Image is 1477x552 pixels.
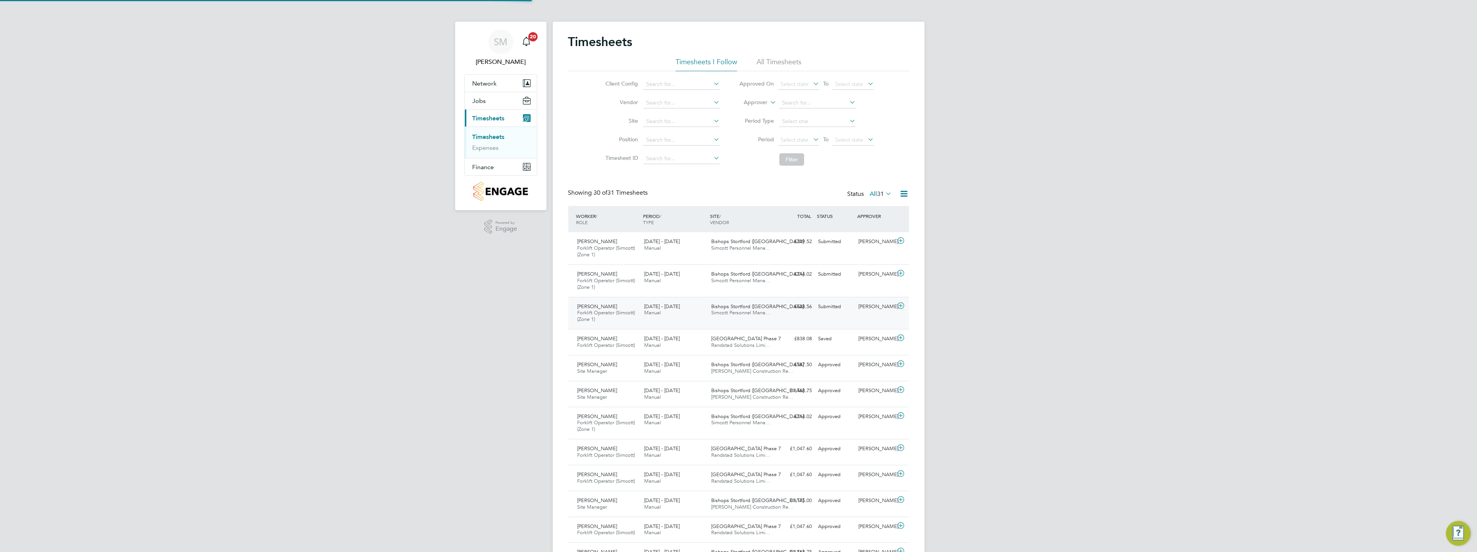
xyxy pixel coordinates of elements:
[465,75,537,92] button: Network
[815,209,856,223] div: STATUS
[711,523,781,530] span: [GEOGRAPHIC_DATA] Phase 7
[578,478,635,484] span: Forklift Operator (Simcott)
[815,410,856,423] div: Approved
[494,37,507,47] span: SM
[676,57,737,71] li: Timesheets I Follow
[815,384,856,397] div: Approved
[711,394,793,400] span: [PERSON_NAME] Construction Re…
[578,504,607,510] span: Site Manager
[711,245,770,251] span: Simcott Personnel Mana…
[473,144,499,151] a: Expenses
[711,419,770,426] span: Simcott Personnel Mana…
[464,57,537,67] span: Shaun McGrenra
[578,497,617,504] span: [PERSON_NAME]
[643,98,720,108] input: Search for...
[578,271,617,277] span: [PERSON_NAME]
[775,333,815,345] div: £838.08
[644,277,661,284] span: Manual
[739,80,774,87] label: Approved On
[643,153,720,164] input: Search for...
[711,238,809,245] span: Bishops Stortford ([GEOGRAPHIC_DATA]…
[711,413,809,420] span: Bishops Stortford ([GEOGRAPHIC_DATA]…
[775,268,815,281] div: £214.02
[711,478,770,484] span: Randstad Solutions Limi…
[855,300,896,313] div: [PERSON_NAME]
[711,271,809,277] span: Bishops Stortford ([GEOGRAPHIC_DATA]…
[711,309,770,316] span: Simcott Personnel Mana…
[835,136,863,143] span: Select date
[781,136,808,143] span: Select date
[644,335,680,342] span: [DATE] - [DATE]
[578,452,635,458] span: Forklift Operator (Simcott)
[711,471,781,478] span: [GEOGRAPHIC_DATA] Phase 7
[644,504,661,510] span: Manual
[711,303,809,310] span: Bishops Stortford ([GEOGRAPHIC_DATA]…
[877,190,884,198] span: 31
[779,116,856,127] input: Select one
[815,442,856,455] div: Approved
[465,158,537,175] button: Finance
[711,342,770,348] span: Randstad Solutions Limi…
[644,497,680,504] span: [DATE] - [DATE]
[711,504,793,510] span: [PERSON_NAME] Construction Re…
[578,309,635,322] span: Forklift Operator (Simcott) (Zone 1)
[855,468,896,481] div: [PERSON_NAME]
[578,277,635,290] span: Forklift Operator (Simcott) (Zone 1)
[855,520,896,533] div: [PERSON_NAME]
[644,419,661,426] span: Manual
[528,32,538,41] span: 20
[473,97,486,105] span: Jobs
[779,98,856,108] input: Search for...
[775,520,815,533] div: £1,047.60
[775,494,815,507] div: £1,175.00
[711,445,781,452] span: [GEOGRAPHIC_DATA] Phase 7
[473,163,494,171] span: Finance
[603,99,638,106] label: Vendor
[855,209,896,223] div: APPROVER
[711,529,770,536] span: Randstad Solutions Limi…
[578,413,617,420] span: [PERSON_NAME]
[711,387,809,394] span: Bishops Stortford ([GEOGRAPHIC_DATA]…
[855,410,896,423] div: [PERSON_NAME]
[644,238,680,245] span: [DATE] - [DATE]
[855,494,896,507] div: [PERSON_NAME]
[815,333,856,345] div: Saved
[644,361,680,368] span: [DATE] - [DATE]
[815,268,856,281] div: Submitted
[578,394,607,400] span: Site Manager
[708,209,775,229] div: SITE
[711,497,809,504] span: Bishops Stortford ([GEOGRAPHIC_DATA]…
[643,135,720,146] input: Search for...
[855,358,896,371] div: [PERSON_NAME]
[815,494,856,507] div: Approved
[578,368,607,374] span: Site Manager
[855,333,896,345] div: [PERSON_NAME]
[578,238,617,245] span: [PERSON_NAME]
[821,134,831,144] span: To
[835,81,863,87] span: Select date
[603,154,638,161] label: Timesheet ID
[578,523,617,530] span: [PERSON_NAME]
[644,529,661,536] span: Manual
[578,529,635,536] span: Forklift Operator (Simcott)
[484,219,517,234] a: Powered byEngage
[644,368,661,374] span: Manual
[644,245,661,251] span: Manual
[719,213,721,219] span: /
[465,92,537,109] button: Jobs
[815,468,856,481] div: Approved
[739,136,774,143] label: Period
[603,117,638,124] label: Site
[711,361,809,368] span: Bishops Stortford ([GEOGRAPHIC_DATA]…
[644,342,661,348] span: Manual
[644,413,680,420] span: [DATE] - [DATE]
[644,387,680,394] span: [DATE] - [DATE]
[711,452,770,458] span: Randstad Solutions Limi…
[870,190,892,198] label: All
[495,219,517,226] span: Powered by
[644,471,680,478] span: [DATE] - [DATE]
[779,153,804,166] button: Filter
[848,189,894,200] div: Status
[660,213,661,219] span: /
[578,445,617,452] span: [PERSON_NAME]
